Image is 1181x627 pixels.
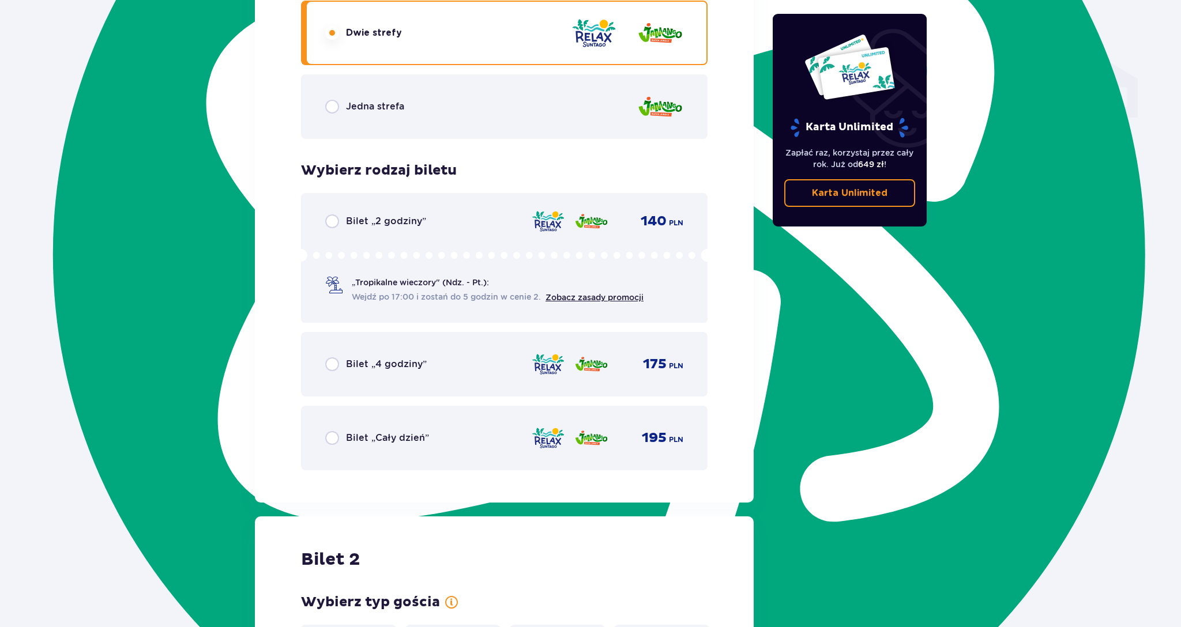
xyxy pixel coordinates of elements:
span: 195 [642,429,667,447]
h2: Bilet 2 [301,549,360,571]
img: Relax [571,17,617,50]
span: Bilet „Cały dzień” [346,432,429,444]
span: PLN [669,435,683,445]
span: 140 [641,213,667,230]
span: Dwie strefy [346,27,402,39]
span: PLN [669,218,683,228]
img: Jamango [574,426,608,450]
span: PLN [669,361,683,371]
span: Bilet „2 godziny” [346,215,426,228]
span: 175 [643,356,667,373]
a: Karta Unlimited [784,179,916,207]
span: 649 zł [858,160,884,169]
span: Bilet „4 godziny” [346,358,427,371]
a: Zobacz zasady promocji [546,293,644,302]
h3: Wybierz typ gościa [301,594,440,611]
span: Jedna strefa [346,100,404,113]
img: Relax [531,426,565,450]
img: Jamango [574,352,608,376]
h3: Wybierz rodzaj biletu [301,162,457,179]
img: Jamango [637,17,683,50]
span: Wejdź po 17:00 i zostań do 5 godzin w cenie 2. [352,291,541,303]
p: Karta Unlimited [789,118,909,138]
img: Relax [531,209,565,233]
img: Relax [531,352,565,376]
p: Zapłać raz, korzystaj przez cały rok. Już od ! [784,147,916,170]
img: Dwie karty całoroczne do Suntago z napisem 'UNLIMITED RELAX', na białym tle z tropikalnymi liśćmi... [804,33,896,100]
span: „Tropikalne wieczory" (Ndz. - Pt.): [352,277,489,288]
img: Jamango [574,209,608,233]
p: Karta Unlimited [812,187,887,199]
img: Jamango [637,90,683,123]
